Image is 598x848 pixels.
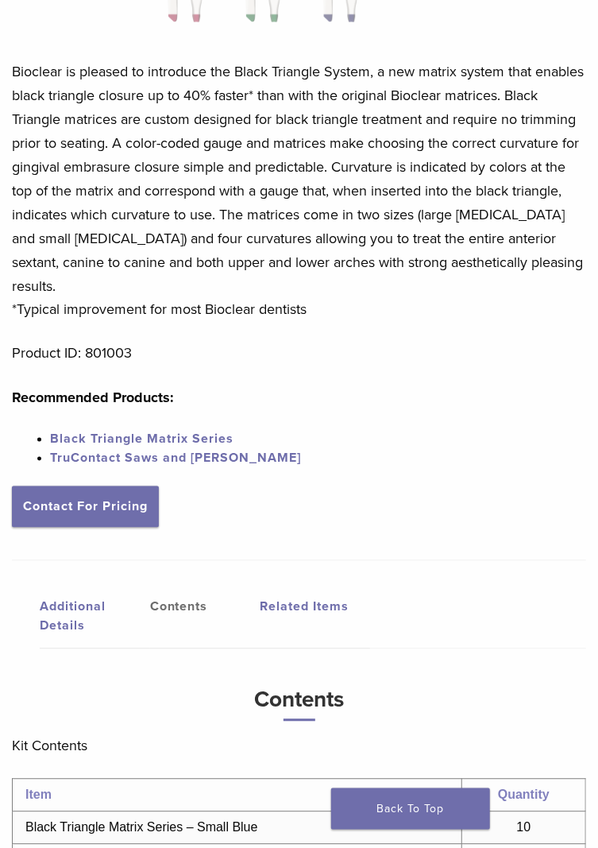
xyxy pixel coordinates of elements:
[461,811,585,844] td: 10
[13,811,462,844] td: Black Triangle Matrix Series – Small Blue
[260,585,370,629] a: Related Items
[50,432,233,447] a: Black Triangle Matrix Series
[12,389,174,407] strong: Recommended Products:
[25,788,52,802] strong: Item
[40,585,150,649] a: Additional Details
[150,585,260,629] a: Contents
[12,342,586,366] p: Product ID: 801003
[12,486,159,528] a: Contact For Pricing
[12,60,586,322] p: Bioclear is pleased to introduce the Black Triangle System, a new matrix system that enables blac...
[331,788,490,830] a: Back To Top
[50,451,301,467] a: TruContact Saws and [PERSON_NAME]
[12,734,586,758] p: Kit Contents
[498,788,550,802] strong: Quantity
[12,681,586,722] h3: Contents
